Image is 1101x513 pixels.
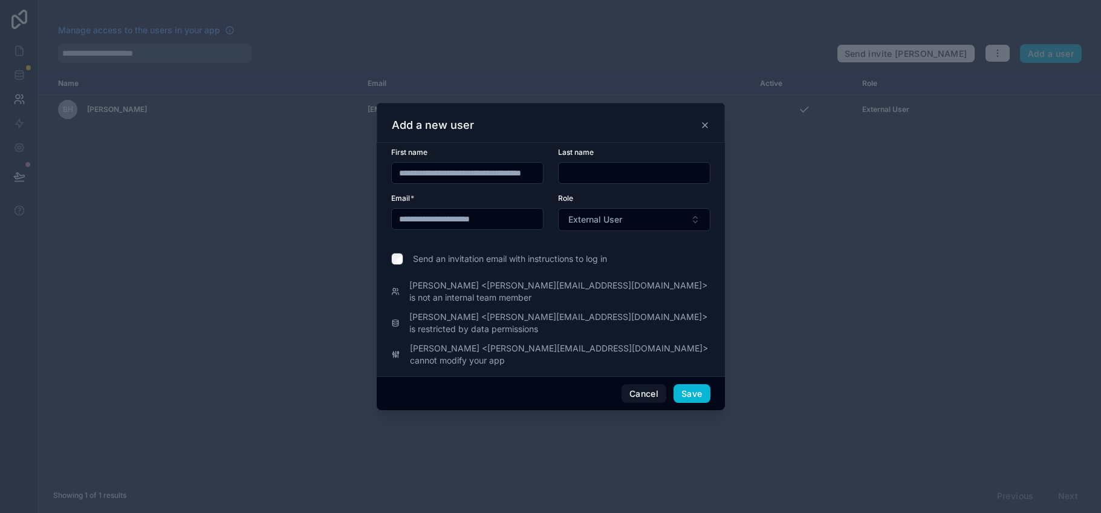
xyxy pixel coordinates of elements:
[558,148,594,157] span: Last name
[391,148,427,157] span: First name
[392,118,474,132] h3: Add a new user
[413,253,607,265] span: Send an invitation email with instructions to log in
[409,279,710,304] span: [PERSON_NAME] <[PERSON_NAME][EMAIL_ADDRESS][DOMAIN_NAME]> is not an internal team member
[674,384,710,404] button: Save
[558,208,710,231] button: Select Button
[410,342,710,367] span: [PERSON_NAME] <[PERSON_NAME][EMAIL_ADDRESS][DOMAIN_NAME]> cannot modify your app
[409,311,710,335] span: [PERSON_NAME] <[PERSON_NAME][EMAIL_ADDRESS][DOMAIN_NAME]> is restricted by data permissions
[391,194,410,203] span: Email
[568,214,622,226] span: External User
[558,194,573,203] span: Role
[622,384,666,404] button: Cancel
[391,253,403,265] input: Send an invitation email with instructions to log in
